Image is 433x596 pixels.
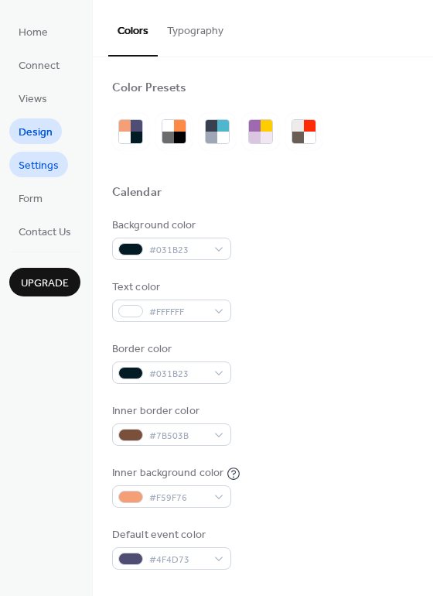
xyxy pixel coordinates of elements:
[112,403,228,420] div: Inner border color
[112,80,186,97] div: Color Presets
[19,91,47,108] span: Views
[112,218,228,234] div: Background color
[112,527,228,543] div: Default event color
[112,341,228,358] div: Border color
[19,125,53,141] span: Design
[9,85,56,111] a: Views
[9,52,69,77] a: Connect
[9,19,57,44] a: Home
[19,58,60,74] span: Connect
[9,218,80,244] a: Contact Us
[9,185,52,211] a: Form
[149,428,206,444] span: #7B503B
[112,279,228,296] div: Text color
[149,242,206,259] span: #031B23
[149,490,206,506] span: #F59F76
[112,465,223,481] div: Inner background color
[19,191,43,207] span: Form
[19,25,48,41] span: Home
[21,276,69,292] span: Upgrade
[9,118,62,144] a: Design
[149,366,206,382] span: #031B23
[9,152,68,177] a: Settings
[149,552,206,568] span: #4F4D73
[9,268,80,296] button: Upgrade
[19,158,59,174] span: Settings
[112,185,162,201] div: Calendar
[149,304,206,320] span: #FFFFFF
[19,224,71,241] span: Contact Us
